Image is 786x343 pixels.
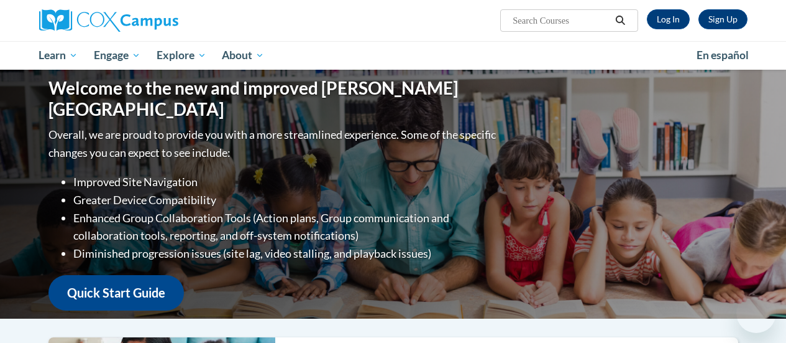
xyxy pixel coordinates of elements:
[86,41,149,70] a: Engage
[736,293,776,333] iframe: Button to launch messaging window
[511,13,611,28] input: Search Courses
[39,9,263,32] a: Cox Campus
[647,9,690,29] a: Log In
[73,191,499,209] li: Greater Device Compatibility
[611,13,629,28] button: Search
[39,9,178,32] img: Cox Campus
[30,41,757,70] div: Main menu
[157,48,206,63] span: Explore
[214,41,272,70] a: About
[48,275,184,311] a: Quick Start Guide
[73,209,499,245] li: Enhanced Group Collaboration Tools (Action plans, Group communication and collaboration tools, re...
[94,48,140,63] span: Engage
[697,49,749,62] span: En español
[48,78,499,120] h1: Welcome to the new and improved [PERSON_NAME][GEOGRAPHIC_DATA]
[48,126,499,162] p: Overall, we are proud to provide you with a more streamlined experience. Some of the specific cha...
[688,42,757,68] a: En español
[73,173,499,191] li: Improved Site Navigation
[222,48,264,63] span: About
[149,41,214,70] a: Explore
[698,9,747,29] a: Register
[31,41,86,70] a: Learn
[73,245,499,263] li: Diminished progression issues (site lag, video stalling, and playback issues)
[39,48,78,63] span: Learn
